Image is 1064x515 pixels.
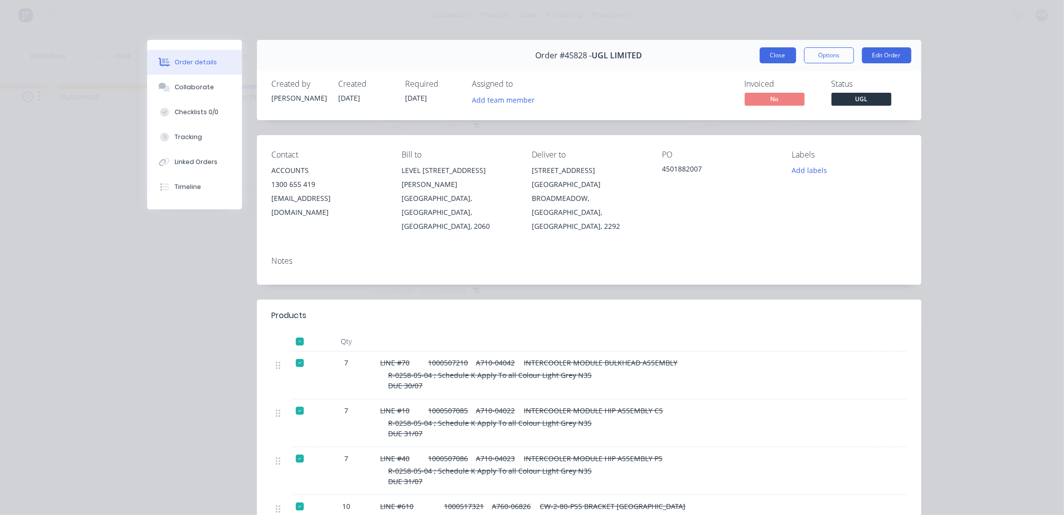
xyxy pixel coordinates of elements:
span: R-0258-05-04 ; Schedule K Apply To all Colour Light Grey N35 DUE 30/07 [389,370,592,390]
div: Notes [272,256,906,266]
div: LEVEL [STREET_ADDRESS][PERSON_NAME] [402,164,516,191]
button: Close [760,47,796,63]
div: Qty [317,332,377,351]
div: [STREET_ADDRESS][GEOGRAPHIC_DATA]BROADMEADOW, [GEOGRAPHIC_DATA], [GEOGRAPHIC_DATA], 2292 [532,164,646,233]
span: LINE #70 1000507210 A710-04042 INTERCOOLER MODULE BULKHEAD ASSEMBLY [381,358,678,367]
div: 1300 655 419 [272,177,386,191]
span: [DATE] [406,93,427,103]
span: LINE #10 1000507085 A710-04022 INTERCOOLER MODULE HIP ASSEMBLY CS [381,406,663,415]
button: Options [804,47,854,63]
span: LINE #610 1000517321 A760-06826 CW-2-80-PS5 BRACKET [GEOGRAPHIC_DATA] [381,502,686,511]
div: ACCOUNTS1300 655 419[EMAIL_ADDRESS][DOMAIN_NAME] [272,164,386,219]
span: 10 [343,501,351,512]
span: No [745,93,805,105]
div: [GEOGRAPHIC_DATA], [GEOGRAPHIC_DATA], [GEOGRAPHIC_DATA], 2060 [402,191,516,233]
div: Contact [272,150,386,160]
span: R-0258-05-04 ; Schedule K Apply To all Colour Light Grey N35 DUE 31/07 [389,466,592,486]
button: Timeline [147,174,242,199]
span: Order #45828 - [536,51,592,60]
button: UGL [832,93,891,108]
div: Order details [175,58,217,67]
span: 7 [345,405,349,416]
div: Checklists 0/0 [175,108,218,117]
button: Collaborate [147,75,242,100]
div: Linked Orders [175,158,217,167]
div: Invoiced [745,79,820,89]
div: Timeline [175,182,201,191]
button: Linked Orders [147,150,242,174]
button: Checklists 0/0 [147,100,242,125]
span: UGL LIMITED [592,51,642,60]
span: [DATE] [339,93,361,103]
span: UGL [832,93,891,105]
span: R-0258-05-04 ; Schedule K Apply To all Colour Light Grey N35 DUE 31/07 [389,418,592,438]
span: LINE #40 1000507086 A710-04023 INTERCOOLER MODULE HIP ASSEMBLY PS [381,454,663,463]
button: Edit Order [862,47,911,63]
div: LEVEL [STREET_ADDRESS][PERSON_NAME][GEOGRAPHIC_DATA], [GEOGRAPHIC_DATA], [GEOGRAPHIC_DATA], 2060 [402,164,516,233]
button: Add labels [787,164,833,177]
button: Add team member [472,93,540,106]
div: Created [339,79,394,89]
div: Status [832,79,906,89]
div: 4501882007 [662,164,776,177]
span: 7 [345,357,349,368]
div: BROADMEADOW, [GEOGRAPHIC_DATA], [GEOGRAPHIC_DATA], 2292 [532,191,646,233]
button: Add team member [466,93,540,106]
div: Bill to [402,150,516,160]
div: [EMAIL_ADDRESS][DOMAIN_NAME] [272,191,386,219]
div: Tracking [175,133,202,142]
div: [STREET_ADDRESS][GEOGRAPHIC_DATA] [532,164,646,191]
div: [PERSON_NAME] [272,93,327,103]
div: ACCOUNTS [272,164,386,177]
div: Labels [792,150,906,160]
div: Created by [272,79,327,89]
div: Collaborate [175,83,214,92]
span: 7 [345,453,349,464]
div: Products [272,310,307,322]
div: PO [662,150,776,160]
div: Required [406,79,460,89]
div: Assigned to [472,79,572,89]
button: Tracking [147,125,242,150]
button: Order details [147,50,242,75]
div: Deliver to [532,150,646,160]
